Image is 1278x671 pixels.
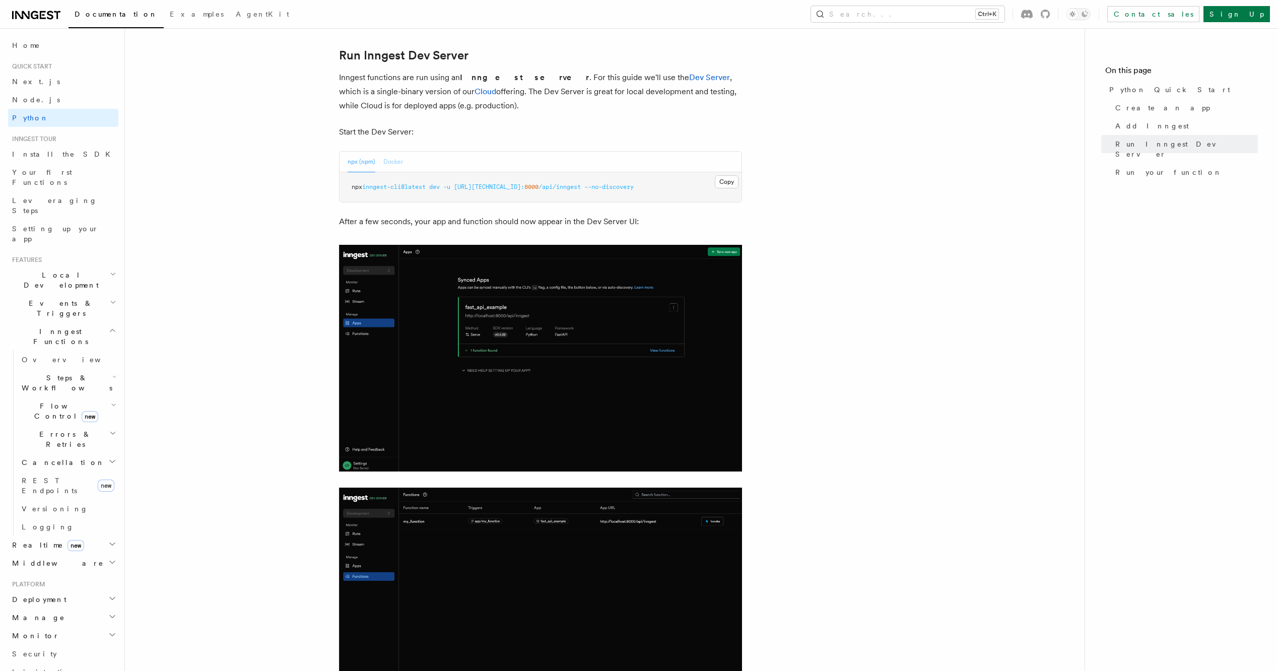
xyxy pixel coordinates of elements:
button: Manage [8,609,118,627]
strong: Inngest server [460,73,589,82]
p: After a few seconds, your app and function should now appear in the Dev Server UI: [339,215,742,229]
kbd: Ctrl+K [976,9,998,19]
a: Create an app [1111,99,1258,117]
span: Overview [22,356,125,364]
span: Flow Control [18,401,111,421]
a: Python Quick Start [1105,81,1258,99]
a: Run your function [1111,163,1258,181]
button: Docker [383,152,403,172]
span: Security [12,650,57,658]
button: Inngest Functions [8,322,118,351]
span: Inngest tour [8,135,56,143]
span: --no-discovery [584,183,634,190]
span: 8000 [524,183,539,190]
button: Flow Controlnew [18,397,118,425]
button: Copy [715,175,738,188]
span: Steps & Workflows [18,373,112,393]
button: Local Development [8,266,118,294]
span: Next.js [12,78,60,86]
span: Versioning [22,505,88,513]
button: Search...Ctrl+K [811,6,1004,22]
p: Start the Dev Server: [339,125,742,139]
button: Realtimenew [8,536,118,554]
span: Install the SDK [12,150,116,158]
a: Next.js [8,73,118,91]
span: -u [443,183,450,190]
span: new [82,411,98,422]
a: Python [8,109,118,127]
span: Platform [8,580,45,588]
span: Errors & Retries [18,429,109,449]
span: Examples [170,10,224,18]
a: Overview [18,351,118,369]
a: Leveraging Steps [8,191,118,220]
a: AgentKit [230,3,295,27]
span: Monitor [8,631,59,641]
span: Logging [22,523,74,531]
div: Inngest Functions [8,351,118,536]
span: Realtime [8,540,84,550]
a: REST Endpointsnew [18,472,118,500]
a: Node.js [8,91,118,109]
span: [URL][TECHNICAL_ID]: [454,183,524,190]
span: dev [429,183,440,190]
span: Manage [8,613,65,623]
span: inngest-cli@latest [362,183,426,190]
span: Cancellation [18,457,105,467]
a: Contact sales [1107,6,1199,22]
button: Middleware [8,554,118,572]
span: Create an app [1115,103,1210,113]
a: Add Inngest [1111,117,1258,135]
span: new [68,540,84,551]
span: Leveraging Steps [12,196,97,215]
a: Documentation [69,3,164,28]
span: Add Inngest [1115,121,1189,131]
a: Versioning [18,500,118,518]
span: /api/inngest [539,183,581,190]
a: Your first Functions [8,163,118,191]
button: Monitor [8,627,118,645]
button: Steps & Workflows [18,369,118,397]
span: Run Inngest Dev Server [1115,139,1258,159]
button: Deployment [8,590,118,609]
span: Setting up your app [12,225,99,243]
span: Python Quick Start [1109,85,1230,95]
a: Dev Server [689,73,730,82]
a: Sign Up [1203,6,1270,22]
span: Home [12,40,40,50]
span: new [98,480,114,492]
span: Deployment [8,594,66,605]
span: npx [352,183,362,190]
span: Documentation [75,10,158,18]
span: Events & Triggers [8,298,110,318]
span: AgentKit [236,10,289,18]
a: Setting up your app [8,220,118,248]
span: Python [12,114,49,122]
span: Inngest Functions [8,326,109,347]
button: npx (npm) [348,152,375,172]
button: Cancellation [18,453,118,472]
button: Toggle dark mode [1066,8,1091,20]
span: Node.js [12,96,60,104]
a: Logging [18,518,118,536]
a: Run Inngest Dev Server [1111,135,1258,163]
a: Examples [164,3,230,27]
button: Errors & Retries [18,425,118,453]
span: Features [8,256,42,264]
a: Run Inngest Dev Server [339,48,468,62]
span: Middleware [8,558,104,568]
h4: On this page [1105,64,1258,81]
a: Security [8,645,118,663]
a: Install the SDK [8,145,118,163]
a: Cloud [475,87,496,96]
span: Run your function [1115,167,1222,177]
p: Inngest functions are run using an . For this guide we'll use the , which is a single-binary vers... [339,71,742,113]
span: REST Endpoints [22,477,77,495]
img: quick-start-app.png [339,245,742,472]
button: Events & Triggers [8,294,118,322]
span: Local Development [8,270,110,290]
span: Your first Functions [12,168,72,186]
a: Home [8,36,118,54]
span: Quick start [8,62,52,71]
